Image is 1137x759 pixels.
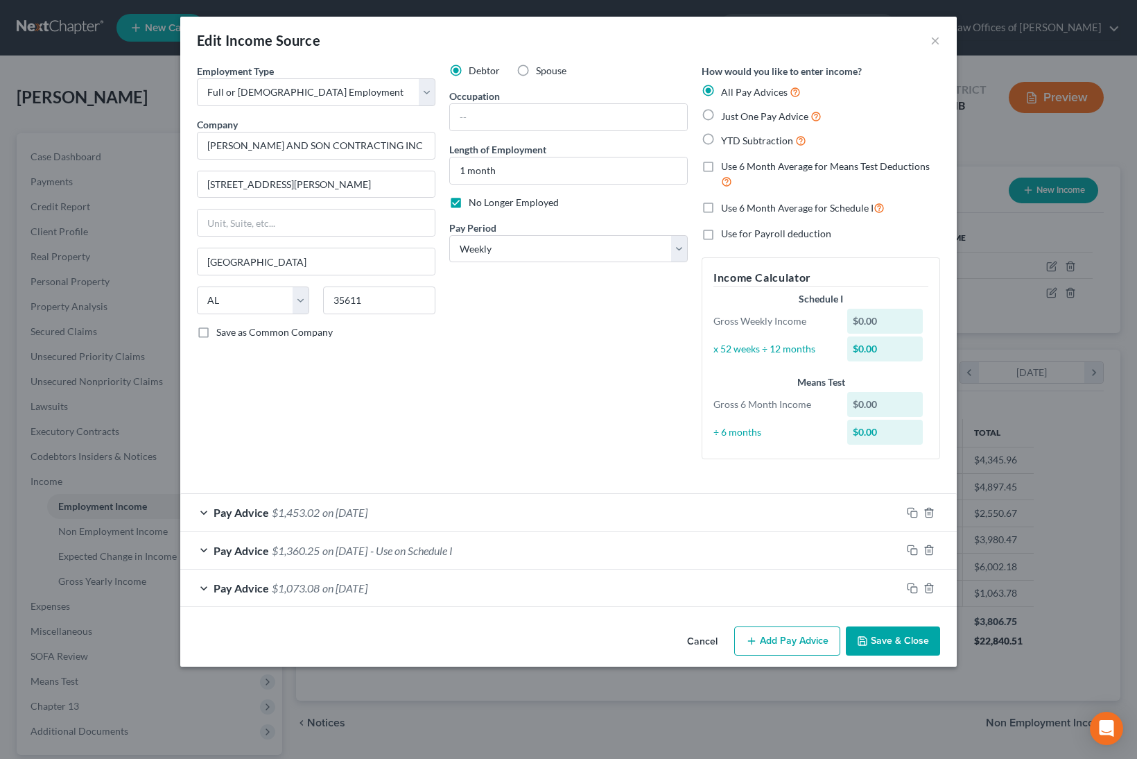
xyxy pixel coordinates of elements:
button: Add Pay Advice [734,626,840,656]
input: -- [450,104,687,130]
span: Pay Advice [214,506,269,519]
span: on [DATE] [322,581,367,595]
div: $0.00 [847,420,923,445]
div: Gross 6 Month Income [706,398,840,411]
label: How would you like to enter income? [702,64,862,78]
input: Search company by name... [197,132,435,160]
div: $0.00 [847,309,923,334]
span: Just One Pay Advice [721,110,808,122]
button: Save & Close [846,626,940,656]
span: YTD Subtraction [721,135,793,146]
input: Unit, Suite, etc... [198,210,435,236]
div: Gross Weekly Income [706,314,840,328]
span: $1,453.02 [272,506,320,519]
span: Spouse [536,65,566,76]
div: ÷ 6 months [706,425,840,439]
div: $0.00 [847,336,923,361]
span: Pay Advice [214,581,269,595]
span: Company [197,119,238,130]
div: Means Test [713,375,928,389]
span: No Longer Employed [469,196,559,208]
span: on [DATE] [322,544,367,557]
label: Length of Employment [449,142,546,157]
input: Enter zip... [323,287,435,314]
div: x 52 weeks ÷ 12 months [706,342,840,356]
div: $0.00 [847,392,923,417]
span: Pay Period [449,222,496,234]
h5: Income Calculator [713,269,928,287]
span: on [DATE] [322,506,367,519]
label: Occupation [449,89,500,103]
span: $1,360.25 [272,544,320,557]
button: Cancel [676,628,729,656]
div: Schedule I [713,292,928,306]
span: Use for Payroll deduction [721,228,831,239]
span: Pay Advice [214,544,269,557]
input: Enter address... [198,171,435,198]
div: Edit Income Source [197,31,320,50]
button: × [930,32,940,49]
div: Open Intercom Messenger [1090,712,1123,745]
span: All Pay Advices [721,86,788,98]
span: Debtor [469,65,500,76]
span: Employment Type [197,65,274,77]
input: ex: 2 years [450,157,687,184]
span: Use 6 Month Average for Means Test Deductions [721,160,930,172]
span: $1,073.08 [272,581,320,595]
span: Use 6 Month Average for Schedule I [721,202,874,214]
input: Enter city... [198,248,435,275]
span: - Use on Schedule I [370,544,453,557]
span: Save as Common Company [216,326,333,338]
